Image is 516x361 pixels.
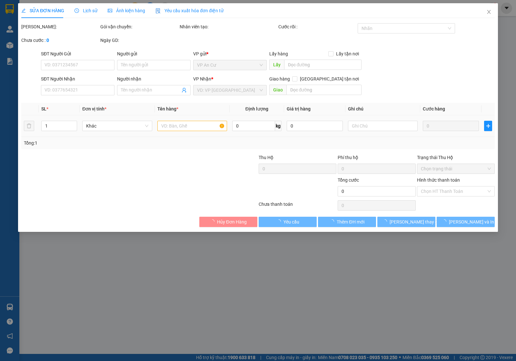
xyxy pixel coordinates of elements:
div: Chưa cước : [21,37,99,44]
span: loading [276,219,283,224]
span: [GEOGRAPHIC_DATA] tận nơi [297,75,362,82]
div: Người gửi [117,50,191,57]
span: picture [108,8,112,13]
input: Dọc đường [284,60,362,70]
span: loading [330,219,337,224]
span: Tên hàng [157,106,178,111]
span: Lấy hàng [269,51,288,56]
span: close [486,9,491,14]
div: Tổng: 1 [24,139,200,147]
button: [PERSON_NAME] và In [437,217,495,227]
div: SĐT Người Gửi [41,50,114,57]
span: user-add [182,88,187,93]
span: Đơn vị tính [82,106,106,111]
img: icon [155,8,161,14]
span: loading [442,219,449,224]
div: SĐT Người Nhận [41,75,114,82]
span: Giá trị hàng [287,106,311,111]
span: kg [275,121,282,131]
div: [PERSON_NAME]: [21,23,99,30]
span: Chọn trạng thái [421,164,491,174]
div: Chưa thanh toán [258,201,337,212]
button: plus [484,121,492,131]
b: 0 [46,38,49,43]
span: Khác [86,121,148,131]
span: SL [41,106,46,111]
span: Cước hàng [423,106,445,111]
span: Hủy Đơn Hàng [217,218,247,225]
button: delete [24,121,34,131]
span: [PERSON_NAME] thay đổi [390,218,441,225]
span: loading [210,219,217,224]
span: VP Nhận [193,76,211,81]
button: Close [480,3,498,21]
span: Lấy tận nơi [333,50,362,57]
span: Giao hàng [269,76,290,81]
span: Giao [269,85,286,95]
button: Thêm ĐH mới [318,217,376,227]
span: Thêm ĐH mới [337,218,364,225]
span: VP An Cư [197,60,263,70]
span: [PERSON_NAME] và In [449,218,494,225]
label: Hình thức thanh toán [417,177,460,183]
div: Trạng thái Thu Hộ [417,154,495,161]
div: Người nhận [117,75,191,82]
span: Lấy [269,60,284,70]
th: Ghi chú [345,103,420,115]
div: Phí thu hộ [338,154,415,164]
span: Định lượng [245,106,268,111]
div: Nhân viên tạo: [180,23,277,30]
span: Lịch sử [74,8,97,13]
input: VD: Bàn, Ghế [157,121,227,131]
span: clock-circle [74,8,79,13]
span: SỬA ĐƠN HÀNG [21,8,64,13]
div: Ngày GD: [100,37,178,44]
span: Yêu cầu xuất hóa đơn điện tử [155,8,223,13]
span: plus [484,123,492,128]
span: Tổng cước [338,177,359,183]
span: Yêu cầu [283,218,299,225]
button: Yêu cầu [259,217,317,227]
span: loading [382,219,390,224]
div: VP gửi [193,50,267,57]
input: Ghi Chú [348,121,418,131]
div: Gói vận chuyển: [100,23,178,30]
input: Dọc đường [286,85,362,95]
input: 0 [423,121,479,131]
button: [PERSON_NAME] thay đổi [377,217,435,227]
button: Hủy Đơn Hàng [199,217,257,227]
span: edit [21,8,26,13]
span: Ảnh kiện hàng [108,8,145,13]
div: Cước rồi : [278,23,356,30]
span: Thu Hộ [259,155,273,160]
